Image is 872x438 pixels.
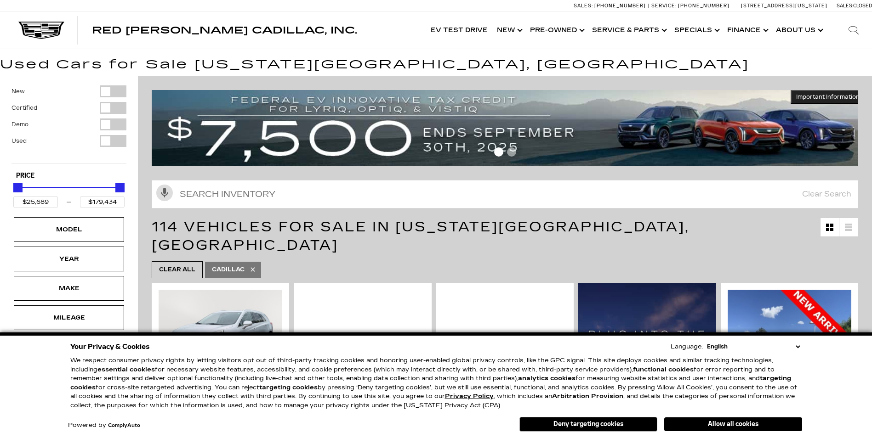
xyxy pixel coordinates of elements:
a: EV Test Drive [426,12,492,49]
select: Language Select [705,342,802,351]
span: Service: [651,3,677,9]
h5: Price [16,172,122,180]
input: Minimum [13,196,58,208]
a: Red [PERSON_NAME] Cadillac, Inc. [92,26,357,35]
strong: analytics cookies [518,375,576,382]
img: 2019 Cadillac XT4 AWD Sport [301,290,424,385]
img: Cadillac Dark Logo with Cadillac White Text [18,22,64,39]
div: Powered by [68,422,140,428]
strong: essential cookies [97,366,155,373]
div: Language: [671,344,703,350]
span: Clear All [159,264,195,275]
strong: functional cookies [633,366,694,373]
a: Finance [723,12,771,49]
button: Important Information [791,90,865,104]
span: Red [PERSON_NAME] Cadillac, Inc. [92,25,357,36]
div: Minimum Price [13,183,23,192]
div: YearYear [14,247,124,271]
span: [PHONE_NUMBER] [678,3,730,9]
div: MileageMileage [14,305,124,330]
span: Cadillac [212,264,245,275]
div: Mileage [46,313,92,323]
span: [PHONE_NUMBER] [594,3,646,9]
label: Used [11,136,27,146]
a: Pre-Owned [525,12,587,49]
a: New [492,12,525,49]
label: Certified [11,103,37,112]
p: We respect consumer privacy rights by letting visitors opt out of third-party tracking cookies an... [70,356,802,410]
strong: Arbitration Provision [552,393,623,400]
img: 2018 Cadillac XT5 Premium Luxury AWD 1 [159,290,284,383]
div: Model [46,225,92,235]
div: ModelModel [14,217,124,242]
strong: targeting cookies [70,375,791,391]
div: MakeMake [14,276,124,301]
a: Specials [670,12,723,49]
a: About Us [771,12,826,49]
a: Service & Parts [587,12,670,49]
strong: targeting cookies [259,384,318,391]
label: New [11,87,25,96]
a: Sales: [PHONE_NUMBER] [574,3,648,8]
div: Filter by Vehicle Type [11,85,126,163]
span: Go to slide 2 [507,147,516,157]
span: Go to slide 1 [494,147,503,157]
div: Year [46,254,92,264]
span: Sales: [574,3,593,9]
a: Service: [PHONE_NUMBER] [648,3,732,8]
img: vrp-tax-ending-august-version [152,90,865,166]
span: Your Privacy & Cookies [70,340,150,353]
div: Maximum Price [115,183,125,192]
button: Allow all cookies [664,417,802,431]
span: Closed [853,3,872,9]
a: [STREET_ADDRESS][US_STATE] [741,3,827,9]
div: Make [46,283,92,293]
span: Sales: [837,3,853,9]
input: Search Inventory [152,180,858,208]
button: Deny targeting cookies [519,417,657,432]
input: Maximum [80,196,125,208]
div: 1 / 2 [159,290,284,383]
a: ComplyAuto [108,423,140,428]
span: Important Information [796,93,860,101]
span: 114 Vehicles for Sale in [US_STATE][GEOGRAPHIC_DATA], [GEOGRAPHIC_DATA] [152,219,690,253]
img: 2021 Cadillac XT4 Premium Luxury [443,290,567,385]
a: Privacy Policy [445,393,494,400]
label: Demo [11,120,28,129]
div: Price [13,180,125,208]
svg: Click to toggle on voice search [156,185,173,201]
